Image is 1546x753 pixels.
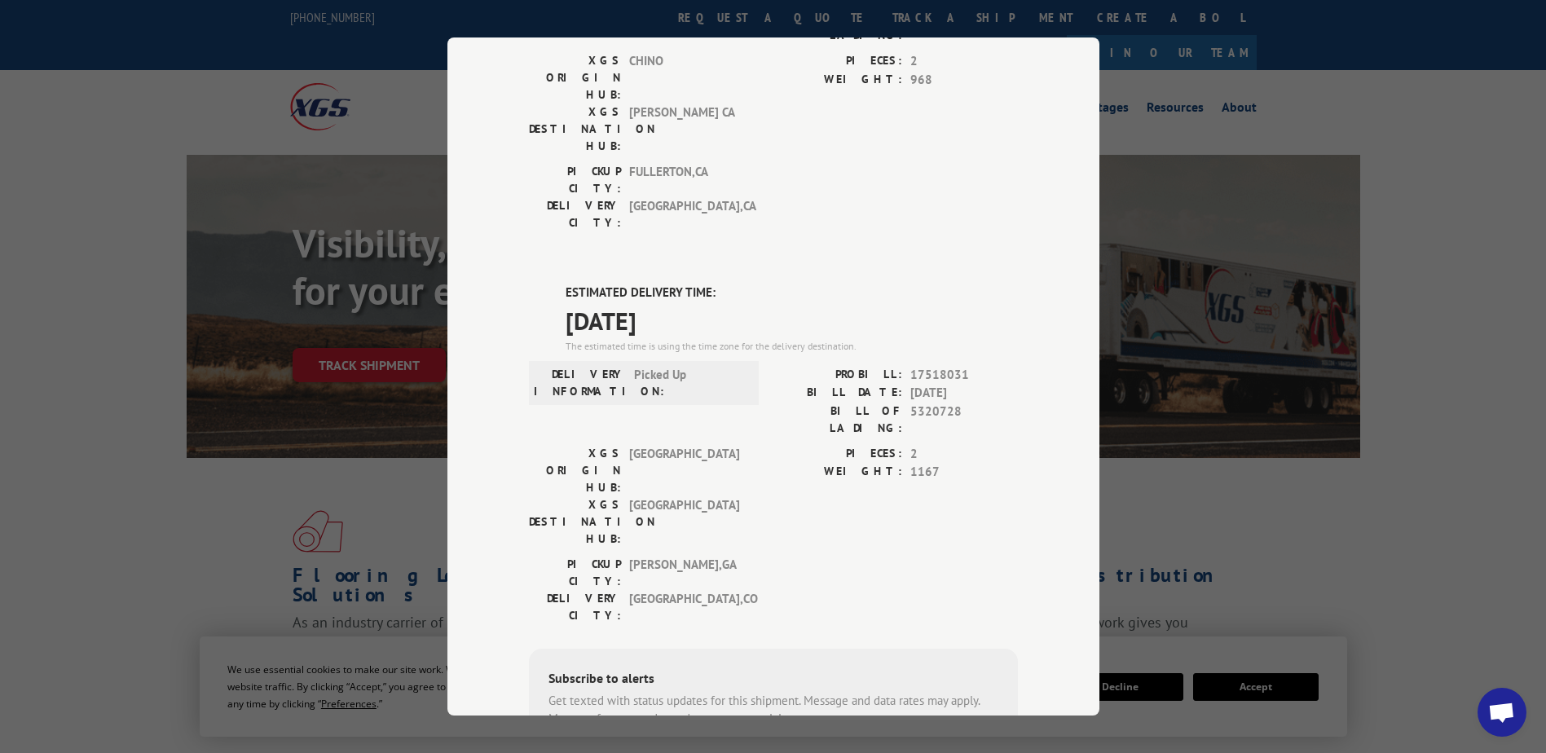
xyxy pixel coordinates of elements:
div: Get texted with status updates for this shipment. Message and data rates may apply. Message frequ... [548,692,998,729]
span: 2 [910,445,1018,464]
span: 17518031 [910,366,1018,385]
label: DELIVERY CITY: [529,590,621,624]
span: [PERSON_NAME] , GA [629,556,739,590]
span: FULLERTON , CA [629,163,739,197]
label: PROBILL: [773,366,902,385]
label: ESTIMATED DELIVERY TIME: [566,284,1018,302]
label: PICKUP CITY: [529,556,621,590]
label: XGS DESTINATION HUB: [529,496,621,548]
span: [GEOGRAPHIC_DATA] [629,445,739,496]
span: [DATE] [566,302,1018,339]
label: DELIVERY CITY: [529,197,621,231]
label: DELIVERY INFORMATION: [534,366,626,400]
label: XGS DESTINATION HUB: [529,103,621,155]
label: WEIGHT: [773,71,902,90]
span: [GEOGRAPHIC_DATA] [629,496,739,548]
span: 2 [910,52,1018,71]
label: XGS ORIGIN HUB: [529,52,621,103]
span: [GEOGRAPHIC_DATA] , CO [629,590,739,624]
span: [DATE] [910,384,1018,403]
span: 5320728 [910,403,1018,437]
span: [GEOGRAPHIC_DATA] , CA [629,197,739,231]
label: BILL OF LADING: [773,403,902,437]
span: 1167 [910,463,1018,482]
label: WEIGHT: [773,463,902,482]
span: [PERSON_NAME] CA [629,103,739,155]
label: PIECES: [773,52,902,71]
label: PICKUP CITY: [529,163,621,197]
label: BILL DATE: [773,384,902,403]
label: XGS ORIGIN HUB: [529,445,621,496]
span: Picked Up [634,366,744,400]
span: 968 [910,71,1018,90]
div: Open chat [1478,688,1526,737]
span: CHINO [629,52,739,103]
div: The estimated time is using the time zone for the delivery destination. [566,339,1018,354]
label: PIECES: [773,445,902,464]
div: Subscribe to alerts [548,668,998,692]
